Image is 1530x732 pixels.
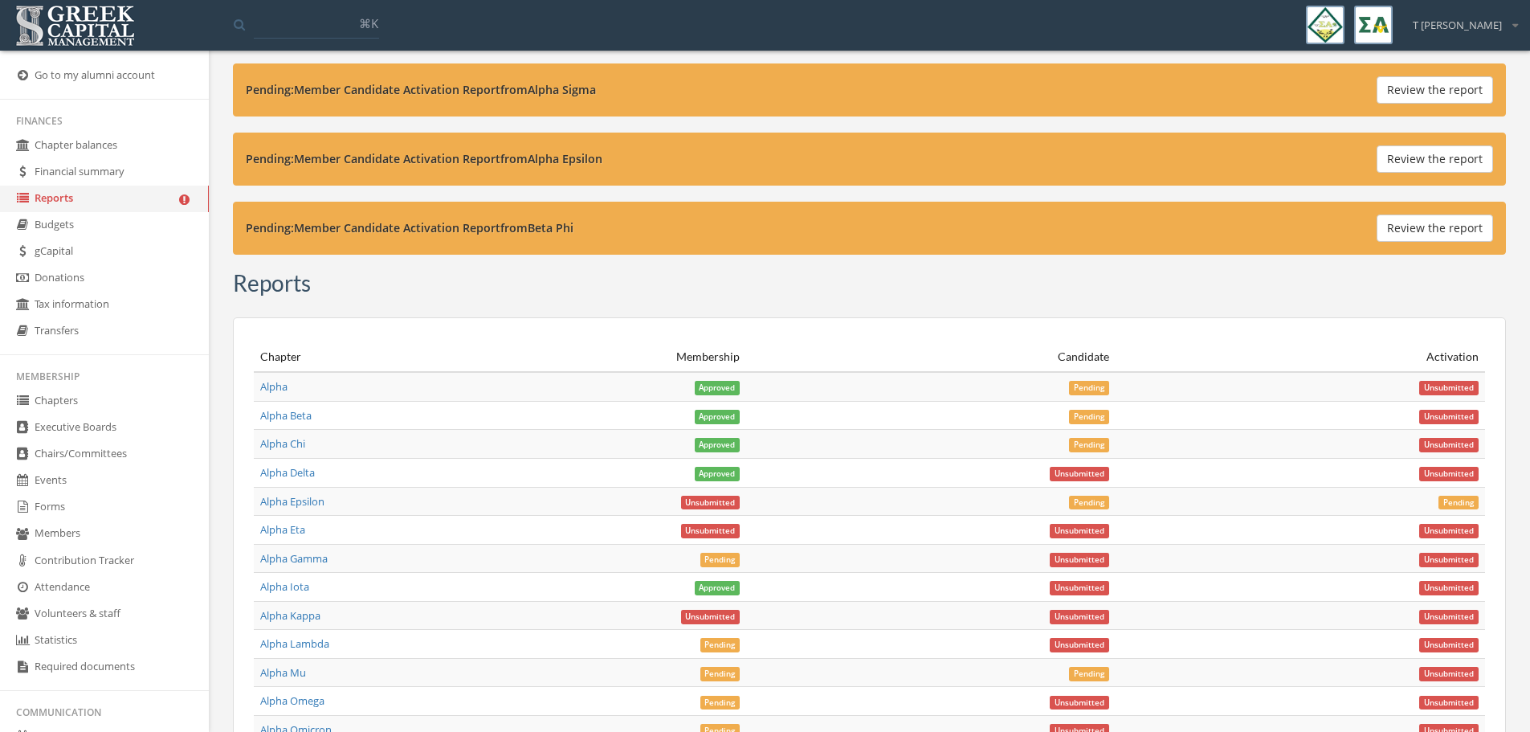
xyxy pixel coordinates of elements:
a: Alpha Beta [260,408,312,423]
div: Activation [1122,349,1479,365]
a: Unsubmitted [1050,522,1109,537]
span: Unsubmitted [681,496,741,510]
span: Unsubmitted [1050,553,1109,567]
span: Unsubmitted [1419,524,1479,538]
span: Unsubmitted [1419,610,1479,624]
span: Unsubmitted [1419,381,1479,395]
span: Approved [695,438,741,452]
a: Unsubmitted [1419,551,1479,566]
a: Pending [1069,665,1109,680]
span: Unsubmitted [681,610,741,624]
span: Approved [695,410,741,424]
span: Unsubmitted [1050,610,1109,624]
a: Pending [700,665,741,680]
span: Unsubmitted [1419,638,1479,652]
button: Review the report [1377,145,1493,173]
span: Approved [695,467,741,481]
a: Unsubmitted [681,494,741,509]
span: Unsubmitted [1419,467,1479,481]
a: Unsubmitted [1050,693,1109,708]
h3: Reports [233,271,311,296]
a: Pending [1069,436,1109,451]
a: Pending [1069,494,1109,509]
a: Unsubmitted [1419,665,1479,680]
a: Alpha Chi [260,436,305,451]
div: Membership [383,349,740,365]
a: Unsubmitted [1050,636,1109,651]
span: Unsubmitted [1050,581,1109,595]
a: Alpha Epsilon [260,494,324,509]
a: Alpha Eta [260,522,305,537]
span: Unsubmitted [1419,553,1479,567]
span: Unsubmitted [1050,524,1109,538]
button: Review the report [1377,76,1493,104]
a: Unsubmitted [681,608,741,623]
span: Pending [700,667,741,681]
a: Pending [1069,379,1109,394]
a: Unsubmitted [1419,522,1479,537]
span: Pending [700,696,741,710]
span: Unsubmitted [1050,638,1109,652]
button: Review the report [1377,215,1493,242]
span: Approved [695,381,741,395]
span: Pending [1069,410,1109,424]
a: Pending [1438,494,1479,509]
strong: Pending: Member Candidate Activation Report from Beta Phi [246,220,573,235]
a: Pending [1069,408,1109,423]
a: Pending [700,551,741,566]
a: Alpha Kappa [260,608,320,623]
span: Unsubmitted [1050,696,1109,710]
a: Unsubmitted [1419,436,1479,451]
strong: Pending: Member Candidate Activation Report from Alpha Sigma [246,82,596,97]
a: Alpha [260,379,288,394]
a: Unsubmitted [681,522,741,537]
div: T [PERSON_NAME] [1402,6,1518,33]
span: Unsubmitted [1419,410,1479,424]
span: Unsubmitted [681,524,741,538]
a: Alpha Delta [260,465,315,480]
span: Pending [700,638,741,652]
strong: Pending: Member Candidate Activation Report from Alpha Epsilon [246,151,602,166]
span: Pending [1069,667,1109,681]
a: Pending [700,693,741,708]
span: Pending [1069,438,1109,452]
a: Unsubmitted [1419,465,1479,480]
span: ⌘K [359,15,378,31]
a: Alpha Gamma [260,551,328,566]
span: Pending [1438,496,1479,510]
a: Unsubmitted [1419,379,1479,394]
a: Alpha Lambda [260,636,329,651]
a: Unsubmitted [1419,579,1479,594]
a: Unsubmitted [1050,465,1109,480]
a: Approved [695,379,741,394]
a: Approved [695,465,741,480]
span: Pending [700,553,741,567]
span: Pending [1069,381,1109,395]
a: Approved [695,408,741,423]
a: Unsubmitted [1050,608,1109,623]
a: Alpha Iota [260,579,309,594]
a: Unsubmitted [1419,636,1479,651]
span: Unsubmitted [1419,438,1479,452]
a: Approved [695,436,741,451]
span: Unsubmitted [1050,467,1109,481]
a: Pending [700,636,741,651]
a: Approved [695,579,741,594]
span: Pending [1069,496,1109,510]
a: Alpha Omega [260,693,324,708]
div: Chapter [260,349,370,365]
a: Unsubmitted [1050,579,1109,594]
a: Alpha Mu [260,665,306,680]
div: Candidate [753,349,1109,365]
span: T [PERSON_NAME] [1413,18,1502,33]
a: Unsubmitted [1050,551,1109,566]
span: Unsubmitted [1419,581,1479,595]
span: Unsubmitted [1419,667,1479,681]
span: Approved [695,581,741,595]
a: Unsubmitted [1419,608,1479,623]
a: Unsubmitted [1419,408,1479,423]
a: Unsubmitted [1419,693,1479,708]
span: Unsubmitted [1419,696,1479,710]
